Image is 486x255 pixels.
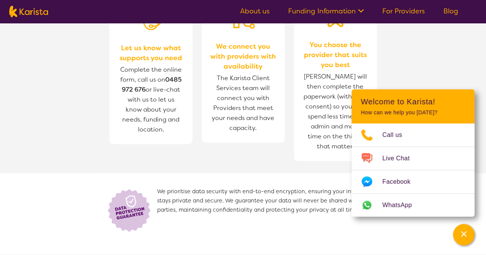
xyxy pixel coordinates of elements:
h2: Welcome to Karista! [361,97,465,106]
span: We prioritise data security with end-to-end encryption, ensuring your information stays private a... [157,187,382,233]
span: [PERSON_NAME] will then complete the paperwork (with your consent) so you can spend less time on ... [302,70,369,153]
span: Live Chat [382,153,419,164]
button: Channel Menu [453,224,474,245]
a: Blog [443,7,458,16]
p: How can we help you [DATE]? [361,109,465,116]
a: Web link opens in a new tab. [352,194,474,217]
a: Funding Information [288,7,364,16]
span: WhatsApp [382,199,421,211]
img: Karista logo [9,6,48,17]
ul: Choose channel [352,123,474,217]
span: Facebook [382,176,420,188]
div: Channel Menu [352,89,474,217]
a: About us [240,7,270,16]
img: Lock icon [105,187,157,233]
span: The Karista Client Services team will connect you with Providers that meet your needs and have ca... [209,71,277,135]
span: We connect you with providers with availability [209,41,277,71]
a: For Providers [382,7,425,16]
span: Let us know what supports you need [117,43,185,63]
span: You choose the provider that suits you best [302,40,369,70]
span: Complete the online form, call us on or live-chat with us to let us know about your needs, fundin... [120,66,182,133]
span: Call us [382,129,411,141]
